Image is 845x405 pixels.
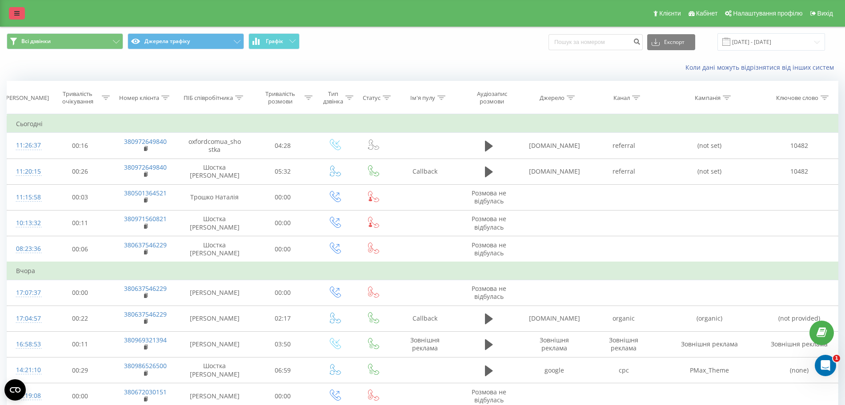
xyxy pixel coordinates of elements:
td: Сьогодні [7,115,838,133]
div: ПІБ співробітника [184,94,233,102]
td: oxfordcomua_shostka [179,133,251,159]
div: Тривалість очікування [56,90,100,105]
td: referral [589,159,658,184]
span: Розмова не відбулась [472,189,506,205]
div: Ключове слово [776,94,818,102]
span: Вихід [817,10,833,17]
td: 00:11 [48,210,112,236]
a: 380972649840 [124,137,167,146]
td: Зовнішня реклама [589,331,658,357]
td: (not provided) [761,306,838,331]
div: 11:26:37 [16,137,39,154]
button: Експорт [647,34,695,50]
div: Кампанія [695,94,721,102]
a: Коли дані можуть відрізнятися вiд інших систем [685,63,838,71]
td: (none) [761,357,838,383]
span: Всі дзвінки [21,38,51,45]
div: 11:15:58 [16,189,39,206]
a: 380501364521 [124,189,167,197]
div: 10:13:32 [16,214,39,232]
td: Зовнішня реклама [520,331,589,357]
div: Канал [613,94,630,102]
td: 00:00 [251,184,315,210]
td: 02:17 [251,306,315,331]
a: 380672030151 [124,388,167,396]
td: 00:22 [48,306,112,331]
td: [PERSON_NAME] [179,331,251,357]
span: Клієнти [659,10,681,17]
span: Графік [266,38,283,44]
td: Зовнішня реклама [761,331,838,357]
div: Номер клієнта [119,94,159,102]
td: 00:16 [48,133,112,159]
div: Тривалість розмови [259,90,302,105]
div: [PERSON_NAME] [4,94,49,102]
a: 380969321394 [124,336,167,344]
button: Джерела трафіку [128,33,244,49]
td: 00:29 [48,357,112,383]
div: 08:23:36 [16,240,39,258]
span: Розмова не відбулась [472,284,506,301]
td: Зовнішня реклама [658,331,761,357]
td: Callback [392,306,458,331]
td: (organic) [658,306,761,331]
a: 380637546229 [124,241,167,249]
td: Зовнішня реклама [392,331,458,357]
td: cpc [589,357,658,383]
span: Розмова не відбулась [472,388,506,404]
a: 380971560821 [124,214,167,223]
td: 10482 [761,133,838,159]
button: Open CMP widget [4,379,26,401]
td: 00:03 [48,184,112,210]
td: [DOMAIN_NAME] [520,306,589,331]
td: Шостка [PERSON_NAME] [179,159,251,184]
td: 00:00 [251,280,315,306]
td: 04:28 [251,133,315,159]
div: 11:20:15 [16,163,39,180]
td: 00:26 [48,159,112,184]
td: 00:00 [251,236,315,262]
td: 06:59 [251,357,315,383]
td: referral [589,133,658,159]
td: PMax_Theme [658,357,761,383]
td: Шостка [PERSON_NAME] [179,236,251,262]
div: Джерело [540,94,565,102]
div: 17:04:57 [16,310,39,327]
td: 00:11 [48,331,112,357]
span: Розмова не відбулась [472,214,506,231]
div: 12:19:08 [16,387,39,405]
td: Шостка [PERSON_NAME] [179,357,251,383]
td: organic [589,306,658,331]
div: Аудіозапис розмови [466,90,518,105]
div: 17:07:37 [16,284,39,302]
iframe: Intercom live chat [815,355,836,376]
a: 380637546229 [124,284,167,293]
td: [PERSON_NAME] [179,306,251,331]
a: 380637546229 [124,310,167,318]
td: google [520,357,589,383]
td: [DOMAIN_NAME] [520,159,589,184]
td: Callback [392,159,458,184]
td: Шостка [PERSON_NAME] [179,210,251,236]
div: Тип дзвінка [323,90,343,105]
span: Кабінет [696,10,718,17]
td: 00:06 [48,236,112,262]
span: 1 [833,355,840,362]
button: Графік [248,33,300,49]
a: 380972649840 [124,163,167,171]
td: 10482 [761,159,838,184]
div: 16:58:53 [16,336,39,353]
div: Ім'я пулу [410,94,435,102]
td: (not set) [658,133,761,159]
td: 00:00 [48,280,112,306]
td: 05:32 [251,159,315,184]
a: 380986526500 [124,361,167,370]
div: Статус [363,94,380,102]
input: Пошук за номером [549,34,643,50]
span: Налаштування профілю [733,10,802,17]
span: Розмова не відбулась [472,241,506,257]
button: Всі дзвінки [7,33,123,49]
td: [PERSON_NAME] [179,280,251,306]
td: [DOMAIN_NAME] [520,133,589,159]
td: Вчора [7,262,838,280]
